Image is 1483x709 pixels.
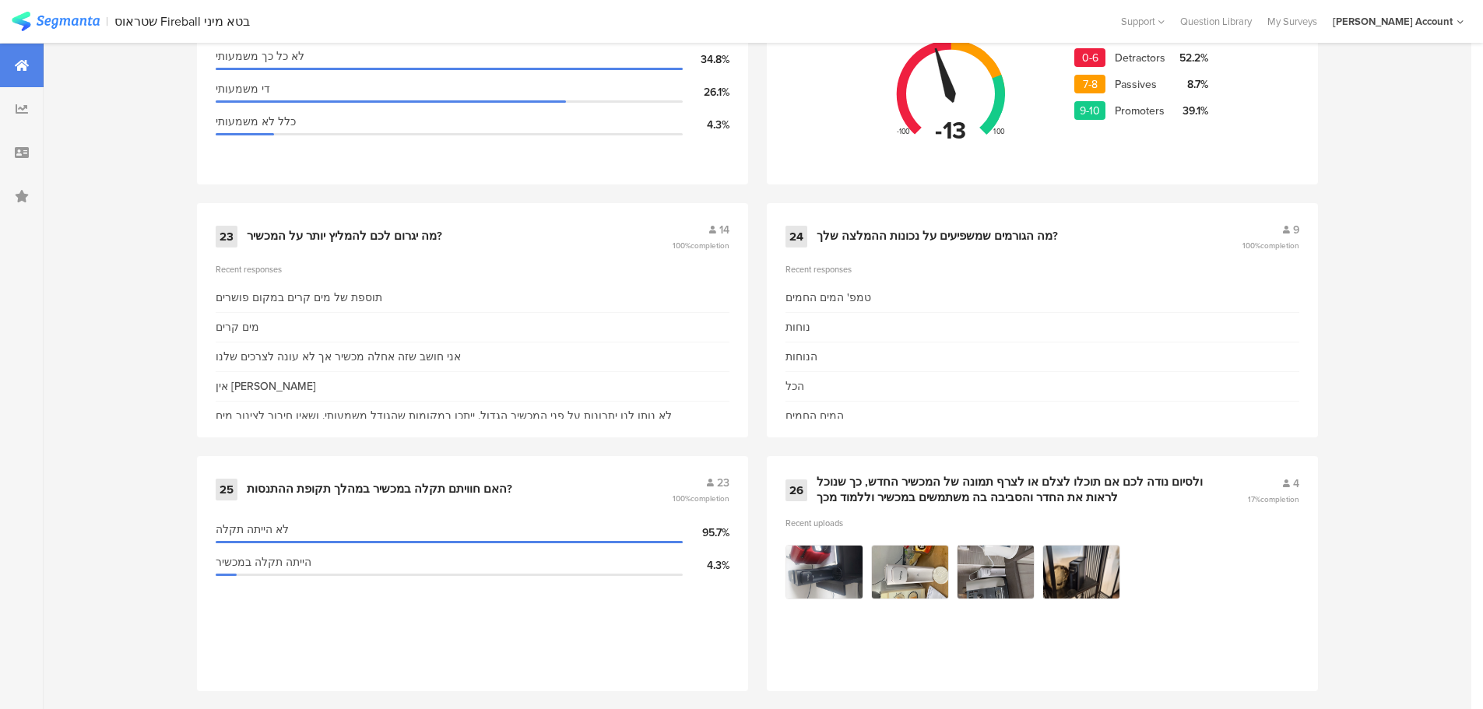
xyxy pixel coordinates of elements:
[12,12,100,31] img: segmanta logo
[216,81,270,97] span: די משמעותי
[719,222,729,238] span: 14
[1248,493,1299,505] span: 17%
[673,240,729,251] span: 100%
[1177,103,1208,119] div: 39.1%
[785,263,1299,276] div: Recent responses
[1115,76,1177,93] div: Passives
[817,229,1058,244] div: מה הגורמים שמשפיעים על נכונות ההמלצה שלך?
[673,493,729,504] span: 100%
[1242,240,1299,251] span: 100%
[216,408,672,424] div: לא נותן לנו יתרונות על פני המכשיר הגדול. ייתכן במקומות שהגודל משמעותי, ושאין חיבור לצינור מים
[683,51,729,68] div: 34.8%
[216,554,311,570] span: הייתה תקלה במכשיר
[1260,240,1299,251] span: completion
[216,319,259,335] div: מים קרים
[785,349,817,365] div: הנוחות
[1172,14,1260,29] a: Question Library
[1115,103,1177,119] div: Promoters
[1042,545,1120,599] img: https%3A%2F%2Fd3718dnoaommpf.cloudfront.net%2Fimage_upload_answers%2F297072%2F89ca2c81-c526-41ed-...
[247,229,442,244] div: מה יגרום לכם להמליץ יותר על המכשיר?
[1121,9,1165,33] div: Support
[1293,222,1299,238] span: 9
[1260,493,1299,505] span: completion
[691,240,729,251] span: completion
[691,493,729,504] span: completion
[871,545,949,599] img: https%3A%2F%2Fd3718dnoaommpf.cloudfront.net%2Fimage_upload_answers%2F297072%2Fcf81b8c3-a0b2-4af5-...
[785,226,807,247] div: 24
[785,378,804,395] div: הכל
[216,48,304,65] span: לא כל כך משמעותי
[216,114,296,130] span: כלל לא משמעותי
[785,545,863,599] img: https%3A%2F%2Fd3718dnoaommpf.cloudfront.net%2Fimage_upload_answers%2F297072%2Fcf6eaacc-54d8-4cbc-...
[1260,14,1325,29] a: My Surveys
[785,517,1299,529] div: Recent uploads
[1115,50,1177,66] div: Detractors
[216,479,237,500] div: 25
[935,113,965,148] div: -13
[1074,48,1105,67] div: 0-6
[1177,76,1208,93] div: 8.7%
[683,557,729,574] div: 4.3%
[785,408,844,424] div: המים החמים
[993,126,1004,137] div: 100
[683,84,729,100] div: 26.1%
[216,349,461,365] div: אני חושב שזה אחלה מכשיר אך לא עונה לצרכים שלנו
[683,525,729,541] div: 95.7%
[216,378,316,395] div: אין [PERSON_NAME]
[1333,14,1453,29] div: [PERSON_NAME] Account
[785,290,871,306] div: טמפ' המים החמים
[106,12,108,30] div: |
[817,475,1210,505] div: ולסיום נודה לכם אם תוכלו לצלם או לצרף תמונה של המכשיר החדש, כך שנוכל לראות את החדר והסביבה בה משת...
[683,117,729,133] div: 4.3%
[1177,50,1208,66] div: 52.2%
[247,482,512,497] div: האם חוויתם תקלה במכשיר במהלך תקופת ההתנסות?
[1074,101,1105,120] div: 9-10
[957,545,1035,599] img: https%3A%2F%2Fd3718dnoaommpf.cloudfront.net%2Fimage_upload_answers%2F297072%2F3a61d2ba-0f78-427e-...
[1074,75,1105,93] div: 7-8
[785,479,807,501] div: 26
[216,263,729,276] div: Recent responses
[216,290,382,306] div: תוספת של מים קרים במקום פושרים
[1293,476,1299,492] span: 4
[216,226,237,247] div: 23
[717,475,729,491] span: 23
[897,126,910,137] div: -100
[114,14,250,29] div: שטראוס Fireball בטא מיני
[216,521,289,538] span: לא הייתה תקלה
[785,319,810,335] div: נוחות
